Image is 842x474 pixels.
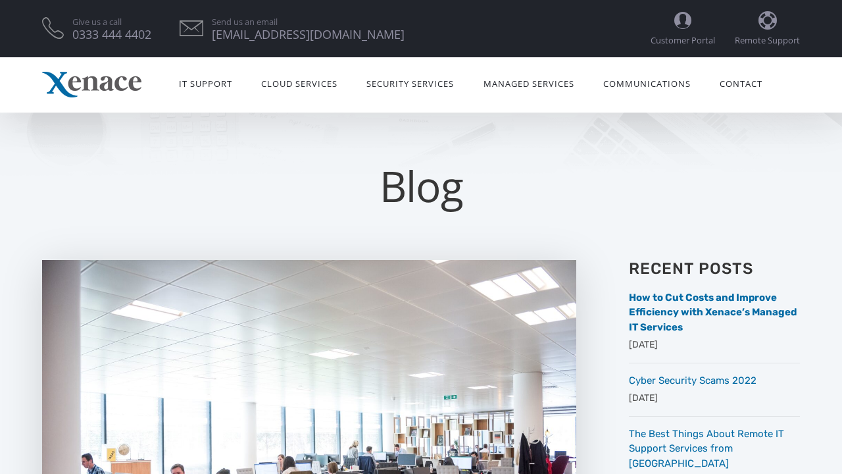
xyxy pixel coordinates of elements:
[164,62,247,103] a: IT Support
[629,391,800,406] span: [DATE]
[468,62,588,103] a: Managed Services
[629,428,784,469] a: The Best Things About Remote IT Support Services from [GEOGRAPHIC_DATA]
[232,165,610,207] h1: Blog
[352,62,468,103] a: Security Services
[247,62,352,103] a: Cloud Services
[72,18,151,26] span: Give us a call
[72,18,151,39] a: Give us a call 0333 444 4402
[705,62,777,103] a: Contact
[629,260,800,277] h3: Recent Posts
[42,72,141,97] img: Xenace
[589,62,705,103] a: Communications
[629,338,800,353] span: [DATE]
[212,18,405,39] a: Send us an email [EMAIL_ADDRESS][DOMAIN_NAME]
[212,30,405,39] span: [EMAIL_ADDRESS][DOMAIN_NAME]
[629,375,756,386] a: Cyber Security Scams 2022￼
[629,292,797,333] a: How to Cut Costs and Improve Efficiency with Xenace’s Managed IT Services
[212,18,405,26] span: Send us an email
[72,30,151,39] span: 0333 444 4402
